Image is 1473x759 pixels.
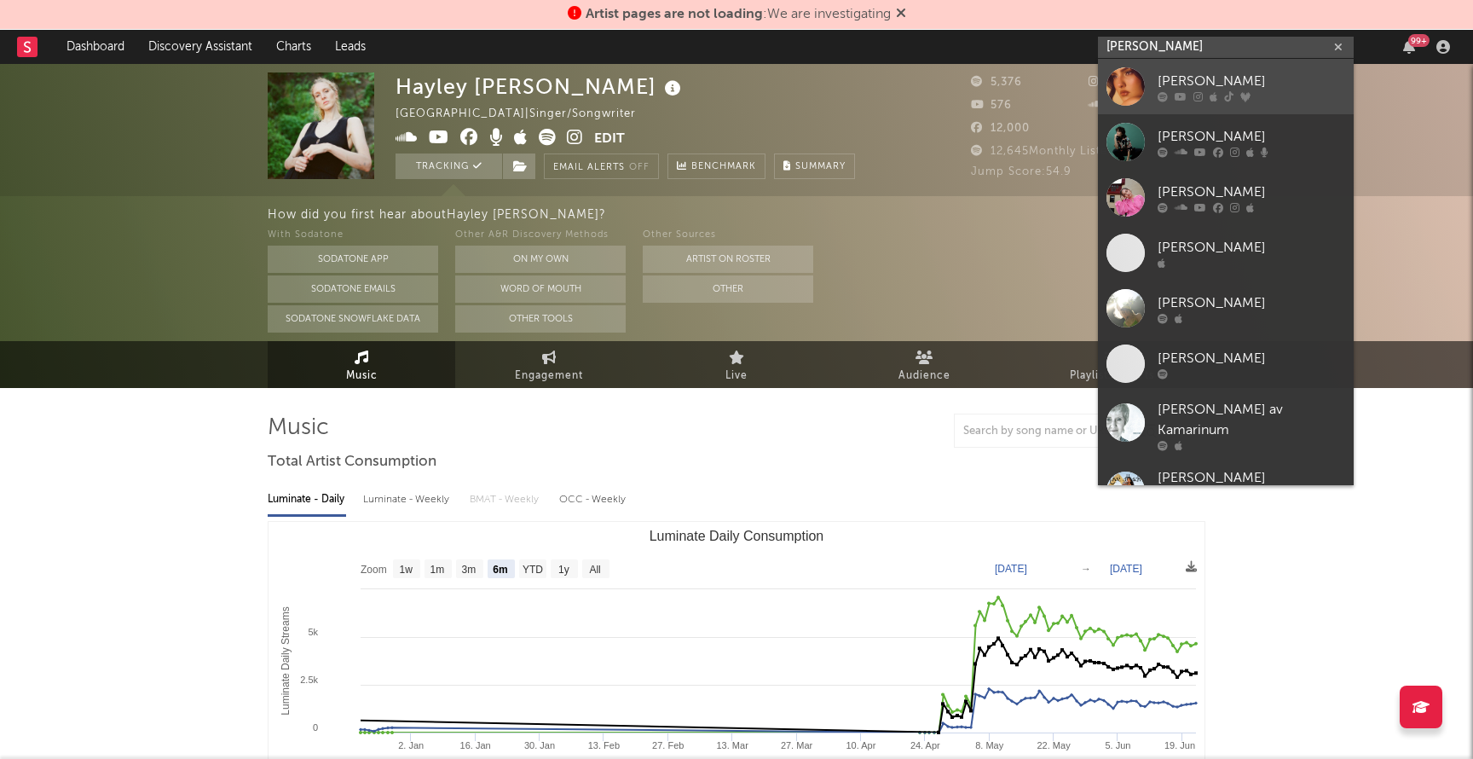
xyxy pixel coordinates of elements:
[363,485,453,514] div: Luminate - Weekly
[544,154,659,179] button: Email AlertsOff
[323,30,378,64] a: Leads
[795,162,846,171] span: Summary
[589,564,600,576] text: All
[652,740,684,750] text: 27. Feb
[313,722,318,733] text: 0
[643,225,813,246] div: Other Sources
[455,246,626,273] button: On My Own
[430,564,445,576] text: 1m
[588,740,620,750] text: 13. Feb
[268,225,438,246] div: With Sodatone
[1098,59,1354,114] a: [PERSON_NAME]
[300,675,318,685] text: 2.5k
[1158,237,1345,258] div: [PERSON_NAME]
[1403,40,1415,54] button: 99+
[1037,740,1072,750] text: 22. May
[308,627,318,637] text: 5k
[1158,468,1345,509] div: [PERSON_NAME] [PERSON_NAME] Sibileva
[268,341,455,388] a: Music
[1098,225,1354,281] a: [PERSON_NAME]
[1081,563,1091,575] text: →
[1098,391,1354,460] a: [PERSON_NAME] av Kamarinum
[971,100,1012,111] span: 576
[971,77,1022,88] span: 5,376
[361,564,387,576] text: Zoom
[1158,71,1345,91] div: [PERSON_NAME]
[846,740,875,750] text: 10. Apr
[1098,460,1354,528] a: [PERSON_NAME] [PERSON_NAME] Sibileva
[910,740,940,750] text: 24. Apr
[1018,341,1205,388] a: Playlists/Charts
[268,485,346,514] div: Luminate - Daily
[971,146,1133,157] span: 12,645 Monthly Listeners
[667,154,765,179] a: Benchmark
[460,740,491,750] text: 16. Jan
[650,529,824,543] text: Luminate Daily Consumption
[559,485,627,514] div: OCC - Weekly
[774,154,855,179] button: Summary
[136,30,264,64] a: Discovery Assistant
[830,341,1018,388] a: Audience
[975,740,1004,750] text: 8. May
[1158,126,1345,147] div: [PERSON_NAME]
[264,30,323,64] a: Charts
[1408,34,1430,47] div: 99 +
[1098,336,1354,391] a: [PERSON_NAME]
[455,225,626,246] div: Other A&R Discovery Methods
[691,157,756,177] span: Benchmark
[515,366,583,386] span: Engagement
[1105,740,1130,750] text: 5. Jun
[898,366,950,386] span: Audience
[455,341,643,388] a: Engagement
[398,740,424,750] text: 2. Jan
[1070,366,1154,386] span: Playlists/Charts
[1089,100,1123,111] span: 97
[1110,563,1142,575] text: [DATE]
[1158,182,1345,202] div: [PERSON_NAME]
[268,275,438,303] button: Sodatone Emails
[1098,114,1354,170] a: [PERSON_NAME]
[1158,348,1345,368] div: [PERSON_NAME]
[1158,400,1345,441] div: [PERSON_NAME] av Kamarinum
[396,154,502,179] button: Tracking
[268,205,1473,225] div: How did you first hear about Hayley [PERSON_NAME] ?
[396,104,656,125] div: [GEOGRAPHIC_DATA] | Singer/Songwriter
[717,740,749,750] text: 13. Mar
[643,341,830,388] a: Live
[629,163,650,172] em: Off
[1098,37,1354,58] input: Search for artists
[462,564,477,576] text: 3m
[1164,740,1195,750] text: 19. Jun
[558,564,569,576] text: 1y
[1098,281,1354,336] a: [PERSON_NAME]
[268,305,438,333] button: Sodatone Snowflake Data
[400,564,413,576] text: 1w
[594,129,625,150] button: Edit
[955,425,1135,438] input: Search by song name or URL
[1089,77,1141,88] span: 8,967
[455,275,626,303] button: Word Of Mouth
[586,8,891,21] span: : We are investigating
[396,72,685,101] div: Hayley [PERSON_NAME]
[896,8,906,21] span: Dismiss
[493,564,507,576] text: 6m
[971,123,1030,134] span: 12,000
[725,366,748,386] span: Live
[995,563,1027,575] text: [DATE]
[523,564,543,576] text: YTD
[643,246,813,273] button: Artist on Roster
[455,305,626,333] button: Other Tools
[346,366,378,386] span: Music
[268,246,438,273] button: Sodatone App
[524,740,555,750] text: 30. Jan
[643,275,813,303] button: Other
[781,740,813,750] text: 27. Mar
[55,30,136,64] a: Dashboard
[1158,293,1345,313] div: [PERSON_NAME]
[586,8,763,21] span: Artist pages are not loading
[971,166,1072,177] span: Jump Score: 54.9
[268,452,436,472] span: Total Artist Consumption
[1098,170,1354,225] a: [PERSON_NAME]
[280,606,292,715] text: Luminate Daily Streams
